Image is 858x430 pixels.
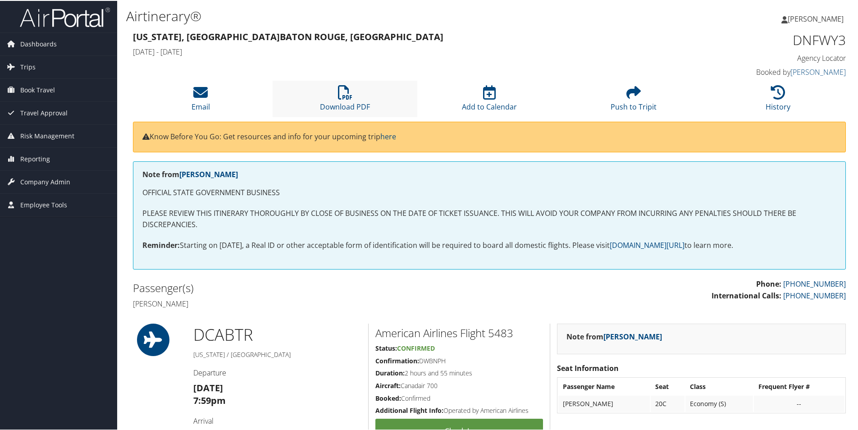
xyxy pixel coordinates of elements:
[375,393,401,402] strong: Booked:
[133,298,483,308] h4: [PERSON_NAME]
[678,52,846,62] h4: Agency Locator
[603,331,662,341] a: [PERSON_NAME]
[375,325,543,340] h2: American Airlines Flight 5483
[375,380,401,389] strong: Aircraft:
[790,66,846,76] a: [PERSON_NAME]
[678,66,846,76] h4: Booked by
[20,55,36,78] span: Trips
[462,89,517,111] a: Add to Calendar
[20,32,57,55] span: Dashboards
[375,356,543,365] h5: DWBNPH
[375,380,543,389] h5: Canadair 700
[320,89,370,111] a: Download PDF
[142,239,836,251] p: Starting on [DATE], a Real ID or other acceptable form of identification will be required to boar...
[558,378,650,394] th: Passenger Name
[375,343,397,352] strong: Status:
[192,89,210,111] a: Email
[193,393,226,406] strong: 7:59pm
[20,147,50,169] span: Reporting
[375,356,419,364] strong: Confirmation:
[766,89,790,111] a: History
[20,193,67,215] span: Employee Tools
[142,186,836,198] p: OFFICIAL STATE GOVERNMENT BUSINESS
[397,343,435,352] span: Confirmed
[20,170,70,192] span: Company Admin
[783,290,846,300] a: [PHONE_NUMBER]
[375,368,405,376] strong: Duration:
[193,415,361,425] h4: Arrival
[610,239,685,249] a: [DOMAIN_NAME][URL]
[142,169,238,178] strong: Note from
[651,395,685,411] td: 20C
[557,362,619,372] strong: Seat Information
[193,367,361,377] h4: Departure
[611,89,657,111] a: Push to Tripit
[685,378,753,394] th: Class
[678,30,846,49] h1: DNFWY3
[133,30,443,42] strong: [US_STATE], [GEOGRAPHIC_DATA] Baton Rouge, [GEOGRAPHIC_DATA]
[375,405,443,414] strong: Additional Flight Info:
[712,290,781,300] strong: International Calls:
[20,6,110,27] img: airportal-logo.png
[20,78,55,101] span: Book Travel
[651,378,685,394] th: Seat
[380,131,396,141] a: here
[758,399,840,407] div: --
[193,323,361,345] h1: DCA BTR
[142,239,180,249] strong: Reminder:
[193,381,223,393] strong: [DATE]
[783,278,846,288] a: [PHONE_NUMBER]
[375,368,543,377] h5: 2 hours and 55 minutes
[375,393,543,402] h5: Confirmed
[781,5,853,32] a: [PERSON_NAME]
[179,169,238,178] a: [PERSON_NAME]
[558,395,650,411] td: [PERSON_NAME]
[133,46,664,56] h4: [DATE] - [DATE]
[133,279,483,295] h2: Passenger(s)
[788,13,844,23] span: [PERSON_NAME]
[193,349,361,358] h5: [US_STATE] / [GEOGRAPHIC_DATA]
[685,395,753,411] td: Economy (S)
[20,101,68,124] span: Travel Approval
[126,6,611,25] h1: Airtinerary®
[566,331,662,341] strong: Note from
[756,278,781,288] strong: Phone:
[20,124,74,146] span: Risk Management
[754,378,844,394] th: Frequent Flyer #
[375,405,543,414] h5: Operated by American Airlines
[142,207,836,230] p: PLEASE REVIEW THIS ITINERARY THOROUGHLY BY CLOSE OF BUSINESS ON THE DATE OF TICKET ISSUANCE. THIS...
[142,130,836,142] p: Know Before You Go: Get resources and info for your upcoming trip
